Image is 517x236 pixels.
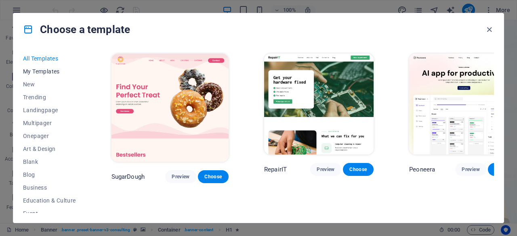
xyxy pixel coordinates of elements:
span: Blank [23,159,76,165]
span: Education & Culture [23,197,76,204]
span: New [23,81,76,88]
span: Preview [462,166,479,173]
button: Landingpage [23,104,76,117]
p: RepairIT [264,165,287,173]
button: Preview [165,170,196,183]
button: Choose [198,170,229,183]
button: My Templates [23,65,76,78]
button: Preview [310,163,341,176]
span: Business [23,184,76,191]
button: Onepager [23,129,76,142]
span: Blog [23,171,76,178]
span: Art & Design [23,146,76,152]
button: Blank [23,155,76,168]
span: Onepager [23,133,76,139]
button: New [23,78,76,91]
span: Multipager [23,120,76,126]
button: Event [23,207,76,220]
button: Multipager [23,117,76,129]
p: SugarDough [111,173,145,181]
button: Choose [343,163,374,176]
span: My Templates [23,68,76,75]
span: Choose [204,173,222,180]
span: All Templates [23,55,76,62]
button: All Templates [23,52,76,65]
span: Event [23,210,76,217]
span: Choose [349,166,367,173]
h4: Choose a template [23,23,130,36]
button: Trending [23,91,76,104]
button: Preview [455,163,486,176]
span: Preview [317,166,334,173]
p: Peoneera [409,165,435,173]
img: RepairIT [264,54,374,155]
button: Art & Design [23,142,76,155]
button: Business [23,181,76,194]
img: SugarDough [111,54,229,162]
button: Blog [23,168,76,181]
span: Landingpage [23,107,76,113]
span: Preview [172,173,189,180]
button: Education & Culture [23,194,76,207]
span: Trending [23,94,76,100]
